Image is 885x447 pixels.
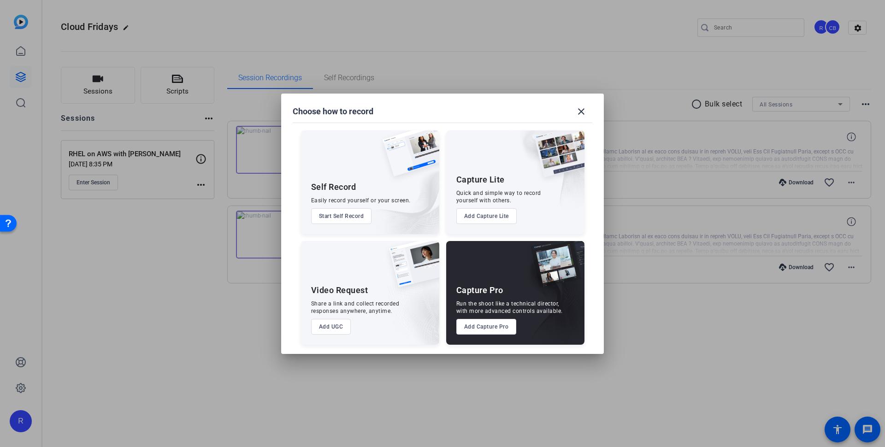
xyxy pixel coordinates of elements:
[456,174,505,185] div: Capture Lite
[516,253,584,345] img: embarkstudio-capture-pro.png
[456,319,517,335] button: Add Capture Pro
[502,130,584,223] img: embarkstudio-capture-lite.png
[456,300,563,315] div: Run the shoot like a technical director, with more advanced controls available.
[311,197,411,204] div: Easily record yourself or your screen.
[386,270,439,345] img: embarkstudio-ugc-content.png
[311,300,400,315] div: Share a link and collect recorded responses anywhere, anytime.
[576,106,587,117] mat-icon: close
[382,241,439,297] img: ugc-content.png
[527,130,584,187] img: capture-lite.png
[311,208,372,224] button: Start Self Record
[524,241,584,297] img: capture-pro.png
[311,182,356,193] div: Self Record
[456,189,541,204] div: Quick and simple way to record yourself with others.
[376,130,439,186] img: self-record.png
[311,319,351,335] button: Add UGC
[359,150,439,234] img: embarkstudio-self-record.png
[311,285,368,296] div: Video Request
[456,208,517,224] button: Add Capture Lite
[293,106,373,117] h1: Choose how to record
[456,285,503,296] div: Capture Pro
